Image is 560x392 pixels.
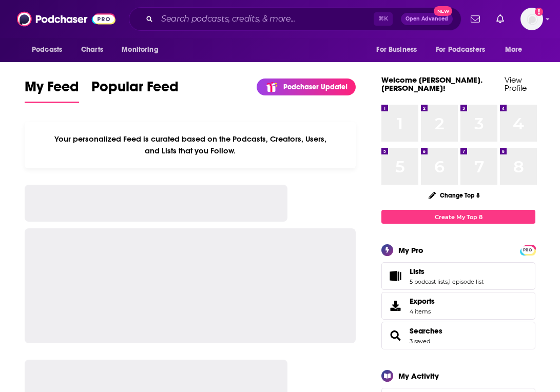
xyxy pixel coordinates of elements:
[25,78,79,103] a: My Feed
[410,278,448,285] a: 5 podcast lists
[385,269,405,283] a: Lists
[369,40,430,60] button: open menu
[436,43,485,57] span: For Podcasters
[32,43,62,57] span: Podcasts
[17,9,115,29] img: Podchaser - Follow, Share and Rate Podcasts
[410,267,424,276] span: Lists
[91,78,179,103] a: Popular Feed
[157,11,374,27] input: Search podcasts, credits, & more...
[535,8,543,16] svg: Add a profile image
[401,13,453,25] button: Open AdvancedNew
[520,8,543,30] img: User Profile
[520,8,543,30] span: Logged in as heidi.egloff
[385,299,405,313] span: Exports
[374,12,393,26] span: ⌘ K
[74,40,109,60] a: Charts
[410,297,435,306] span: Exports
[376,43,417,57] span: For Business
[410,308,435,315] span: 4 items
[422,189,486,202] button: Change Top 8
[129,7,461,31] div: Search podcasts, credits, & more...
[91,78,179,102] span: Popular Feed
[122,43,158,57] span: Monitoring
[449,278,484,285] a: 1 episode list
[492,10,508,28] a: Show notifications dropdown
[283,83,347,91] p: Podchaser Update!
[381,322,535,349] span: Searches
[522,246,534,253] a: PRO
[429,40,500,60] button: open menu
[398,371,439,381] div: My Activity
[505,75,527,93] a: View Profile
[114,40,171,60] button: open menu
[522,246,534,254] span: PRO
[385,328,405,343] a: Searches
[381,210,535,224] a: Create My Top 8
[381,75,482,93] a: Welcome [PERSON_NAME].[PERSON_NAME]!
[25,40,75,60] button: open menu
[410,267,484,276] a: Lists
[410,326,442,336] a: Searches
[498,40,535,60] button: open menu
[405,16,448,22] span: Open Advanced
[467,10,484,28] a: Show notifications dropdown
[398,245,423,255] div: My Pro
[520,8,543,30] button: Show profile menu
[25,122,356,168] div: Your personalized Feed is curated based on the Podcasts, Creators, Users, and Lists that you Follow.
[381,292,535,320] a: Exports
[81,43,103,57] span: Charts
[381,262,535,290] span: Lists
[505,43,523,57] span: More
[410,338,430,345] a: 3 saved
[434,6,452,16] span: New
[448,278,449,285] span: ,
[25,78,79,102] span: My Feed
